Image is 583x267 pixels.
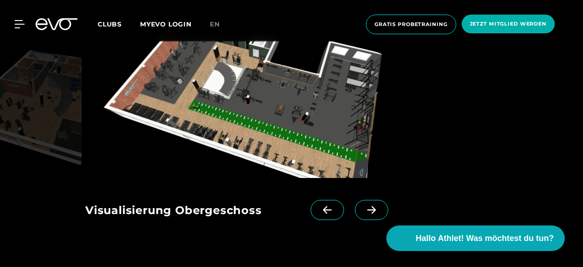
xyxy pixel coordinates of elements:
[210,19,231,30] a: en
[210,20,220,28] span: en
[416,232,554,245] span: Hallo Athlet! Was möchtest du tun?
[140,20,192,28] a: MYEVO LOGIN
[375,21,448,28] span: Gratis Probetraining
[470,20,547,28] span: Jetzt Mitglied werden
[386,225,565,251] button: Hallo Athlet! Was möchtest du tun?
[85,41,415,178] img: evofitness
[363,15,459,34] a: Gratis Probetraining
[98,20,140,28] a: Clubs
[85,200,311,223] div: Visualisierung Obergeschoss
[98,20,122,28] span: Clubs
[459,15,557,34] a: Jetzt Mitglied werden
